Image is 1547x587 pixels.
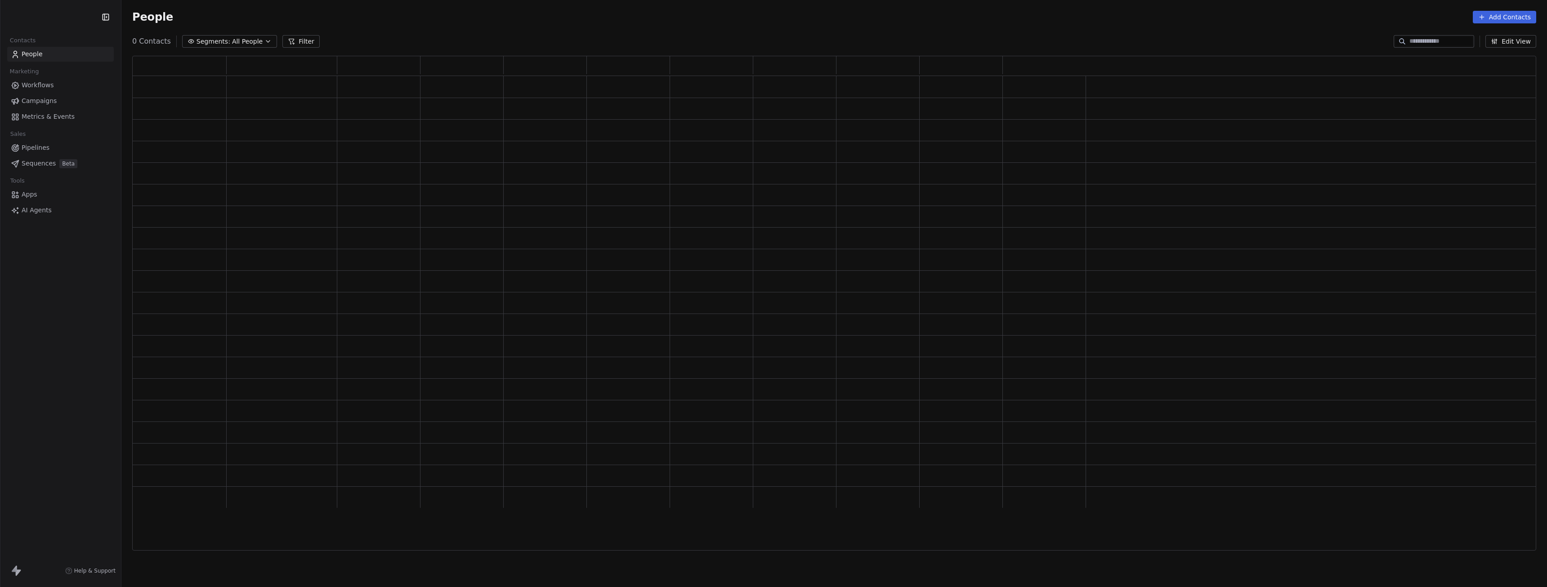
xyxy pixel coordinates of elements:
[232,37,263,46] span: All People
[7,203,114,218] a: AI Agents
[6,65,43,78] span: Marketing
[132,10,173,24] span: People
[22,81,54,90] span: Workflows
[6,127,30,141] span: Sales
[7,94,114,108] a: Campaigns
[6,174,28,188] span: Tools
[22,159,56,168] span: Sequences
[22,190,37,199] span: Apps
[7,78,114,93] a: Workflows
[133,76,1537,551] div: grid
[7,156,114,171] a: SequencesBeta
[74,567,116,574] span: Help & Support
[197,37,230,46] span: Segments:
[132,36,171,47] span: 0 Contacts
[22,49,43,59] span: People
[22,206,52,215] span: AI Agents
[65,567,116,574] a: Help & Support
[22,96,57,106] span: Campaigns
[282,35,320,48] button: Filter
[7,187,114,202] a: Apps
[7,47,114,62] a: People
[7,140,114,155] a: Pipelines
[22,112,75,121] span: Metrics & Events
[6,34,40,47] span: Contacts
[7,109,114,124] a: Metrics & Events
[1485,35,1536,48] button: Edit View
[1473,11,1536,23] button: Add Contacts
[59,159,77,168] span: Beta
[22,143,49,152] span: Pipelines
